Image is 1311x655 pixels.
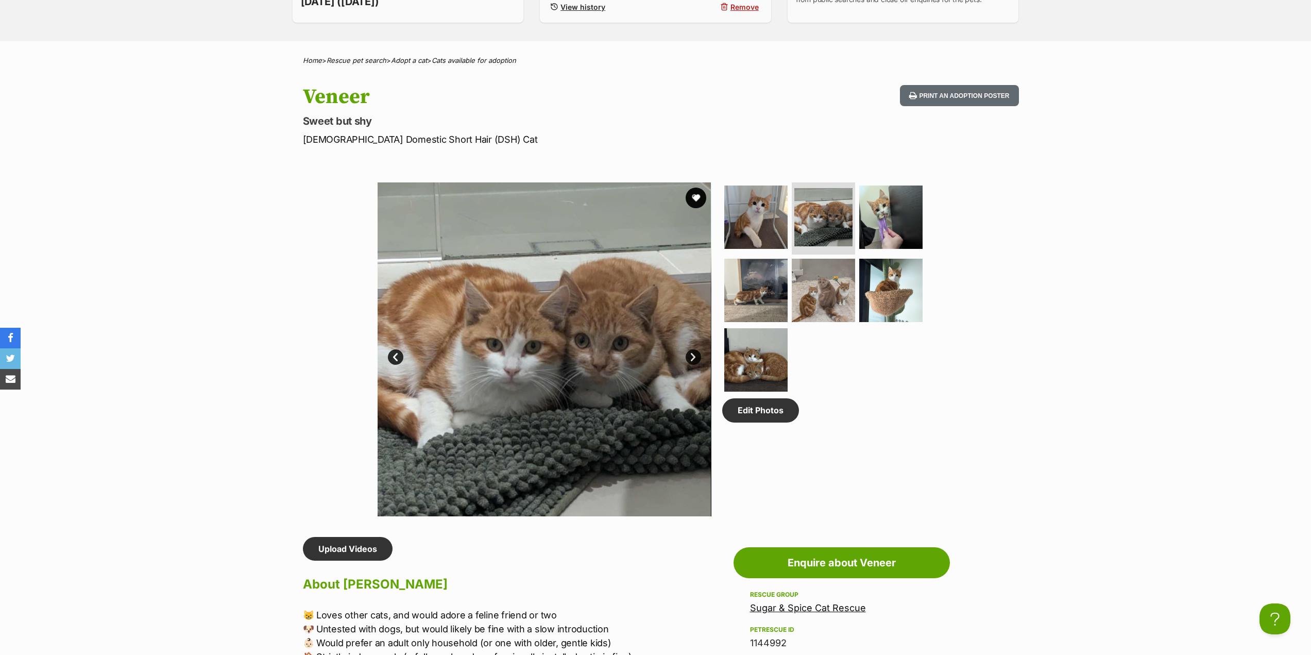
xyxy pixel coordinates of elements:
a: Cats available for adoption [432,56,516,64]
button: favourite [686,188,706,208]
a: Home [303,56,322,64]
span: View history [560,2,605,12]
div: Rescue group [750,591,933,599]
h1: Veneer [303,85,739,109]
a: Adopt a cat [391,56,427,64]
p: [DEMOGRAPHIC_DATA] Domestic Short Hair (DSH) Cat [303,132,739,146]
img: Photo of Veneer [794,188,853,246]
div: PetRescue ID [750,626,933,634]
a: Next [686,349,701,365]
img: Photo of Veneer [724,259,788,322]
img: Photo of Veneer [859,186,923,249]
img: Photo of Veneer [859,259,923,322]
iframe: Help Scout Beacon - Open [1259,603,1290,634]
img: Photo of Veneer [792,259,855,322]
a: Sugar & Spice Cat Rescue [750,602,866,613]
img: Photo of Veneer [711,182,1045,516]
img: Photo of Veneer [724,186,788,249]
span: Remove [730,2,759,12]
div: > > > [277,57,1034,64]
a: Rescue pet search [327,56,386,64]
a: Upload Videos [303,537,393,561]
a: Enquire about Veneer [734,547,950,578]
p: Sweet but shy [303,114,739,128]
img: Photo of Veneer [724,328,788,392]
a: Edit Photos [722,398,799,422]
div: 1144992 [750,636,933,650]
h2: About [PERSON_NAME] [303,573,728,596]
a: Prev [388,349,403,365]
button: Print an adoption poster [900,85,1018,106]
img: Photo of Veneer [377,182,711,516]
